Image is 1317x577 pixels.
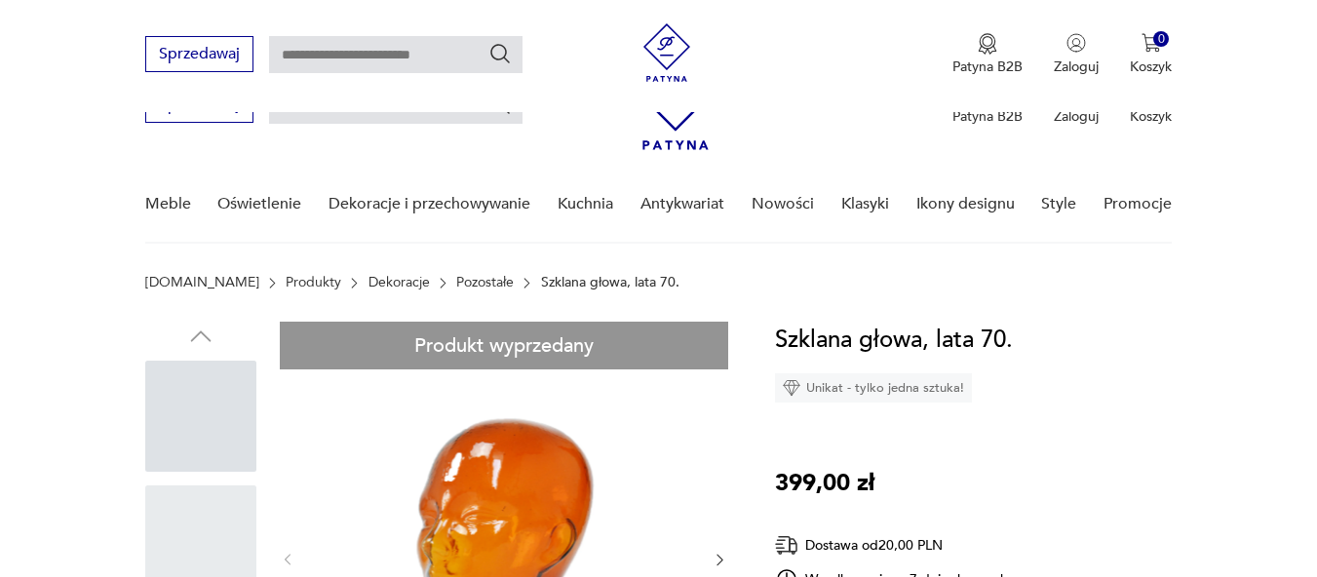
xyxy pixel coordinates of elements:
[916,167,1015,242] a: Ikony designu
[841,167,889,242] a: Klasyki
[558,167,613,242] a: Kuchnia
[640,167,724,242] a: Antykwariat
[280,322,728,369] div: Produkt wyprzedany
[145,49,253,62] a: Sprzedawaj
[775,533,1009,558] div: Dostawa od 20,00 PLN
[145,275,259,290] a: [DOMAIN_NAME]
[1104,167,1172,242] a: Promocje
[145,167,191,242] a: Meble
[456,275,514,290] a: Pozostałe
[1153,31,1170,48] div: 0
[217,167,301,242] a: Oświetlenie
[1142,33,1161,53] img: Ikona koszyka
[783,379,800,397] img: Ikona diamentu
[1066,33,1086,53] img: Ikonka użytkownika
[368,275,430,290] a: Dekoracje
[775,373,972,403] div: Unikat - tylko jedna sztuka!
[952,33,1023,76] a: Ikona medaluPatyna B2B
[1054,33,1099,76] button: Zaloguj
[1130,58,1172,76] p: Koszyk
[1054,107,1099,126] p: Zaloguj
[329,167,530,242] a: Dekoracje i przechowywanie
[1130,33,1172,76] button: 0Koszyk
[145,99,253,113] a: Sprzedawaj
[775,322,1013,359] h1: Szklana głowa, lata 70.
[145,36,253,72] button: Sprzedawaj
[1041,167,1076,242] a: Style
[978,33,997,55] img: Ikona medalu
[952,33,1023,76] button: Patyna B2B
[638,23,696,82] img: Patyna - sklep z meblami i dekoracjami vintage
[775,533,798,558] img: Ikona dostawy
[752,167,814,242] a: Nowości
[952,58,1023,76] p: Patyna B2B
[541,275,679,290] p: Szklana głowa, lata 70.
[952,107,1023,126] p: Patyna B2B
[286,275,341,290] a: Produkty
[775,465,874,502] p: 399,00 zł
[1130,107,1172,126] p: Koszyk
[488,42,512,65] button: Szukaj
[1054,58,1099,76] p: Zaloguj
